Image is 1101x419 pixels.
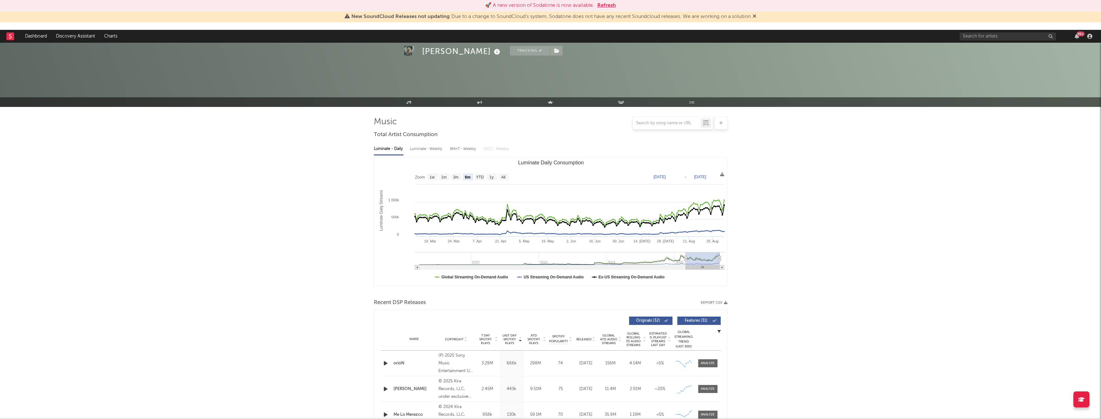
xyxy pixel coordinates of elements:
[674,330,693,349] div: Global Streaming Trend (Last 60D)
[523,275,583,279] text: US Streaming On-Demand Audio
[393,412,436,418] a: Me Lo Merezco
[374,131,438,139] span: Total Artist Consumption
[477,412,498,418] div: 958k
[706,239,718,243] text: 25. Aug
[960,32,1056,40] input: Search for artists
[388,198,399,202] text: 1 000k
[441,275,508,279] text: Global Streaming On-Demand Audio
[21,30,51,43] a: Dashboard
[510,46,550,56] button: Tracking
[575,412,597,418] div: [DATE]
[501,334,518,345] span: Last Day Spotify Plays
[694,175,706,179] text: [DATE]
[600,360,621,367] div: 156M
[525,334,542,345] span: ATD Spotify Plays
[633,239,650,243] text: 14. [DATE]
[501,175,505,179] text: All
[495,239,506,243] text: 21. Apr
[518,160,584,165] text: Luminate Daily Consumption
[519,239,530,243] text: 5. May
[525,360,546,367] div: 298M
[477,386,498,392] div: 2.45M
[525,412,546,418] div: 59.1M
[649,412,671,418] div: <5%
[649,386,671,392] div: ~ 20 %
[549,334,568,344] span: Spotify Popularity
[576,337,591,341] span: Released
[374,299,426,307] span: Recent DSP Releases
[600,386,621,392] div: 11.4M
[681,319,711,323] span: Features ( 31 )
[450,144,477,154] div: BMAT - Weekly
[501,412,522,418] div: 130k
[541,239,554,243] text: 19. May
[566,239,576,243] text: 2. Jun
[447,239,460,243] text: 24. Mar
[485,2,594,9] div: 🚀 A new version of Sodatone is now available.
[351,14,751,19] span: : Due to a change to SoundCloud's system, Sodatone does not have any recent Soundcloud releases. ...
[600,334,618,345] span: Global ATD Audio Streams
[1075,34,1079,39] button: 99+
[629,317,672,325] button: Originals(32)
[525,386,546,392] div: 9.51M
[501,386,522,392] div: 443k
[683,175,687,179] text: →
[657,239,674,243] text: 28. [DATE]
[393,360,436,367] a: orióN
[683,239,695,243] text: 11. Aug
[654,175,666,179] text: [DATE]
[477,360,498,367] div: 3.29M
[649,360,671,367] div: <5%
[351,14,450,19] span: New SoundCloud Releases not updating
[422,46,502,57] div: [PERSON_NAME]
[410,144,444,154] div: Luminate - Weekly
[753,14,756,19] span: Dismiss
[473,239,482,243] text: 7. Apr
[397,232,399,236] text: 0
[379,190,384,231] text: Luminate Daily Streams
[598,275,664,279] text: Ex-US Streaming On-Demand Audio
[625,412,646,418] div: 1.19M
[625,332,642,347] span: Global Rolling 7D Audio Streams
[549,412,572,418] div: 70
[374,144,403,154] div: Luminate - Daily
[441,175,447,179] text: 1m
[374,157,727,286] svg: Luminate Daily Consumption
[600,412,621,418] div: 35.9M
[489,175,493,179] text: 1y
[612,239,624,243] text: 30. Jun
[424,239,436,243] text: 10. Mar
[465,175,470,179] text: 6m
[701,301,727,305] button: Export CSV
[625,360,646,367] div: 4.14M
[575,386,597,392] div: [DATE]
[391,215,399,219] text: 500k
[476,175,483,179] text: YTD
[633,319,663,323] span: Originals ( 32 )
[649,332,667,347] span: Estimated % Playlist Streams Last Day
[633,121,701,126] input: Search by song name or URL
[477,334,494,345] span: 7 Day Spotify Plays
[453,175,458,179] text: 3m
[549,386,572,392] div: 75
[549,360,572,367] div: 74
[415,175,425,179] text: Zoom
[393,386,436,392] a: [PERSON_NAME]
[575,360,597,367] div: [DATE]
[625,386,646,392] div: 2.91M
[445,337,464,341] span: Copyright
[501,360,522,367] div: 666k
[429,175,435,179] text: 1w
[589,239,600,243] text: 16. Jun
[393,337,436,342] div: Name
[597,2,616,9] button: Refresh
[51,30,100,43] a: Discovery Assistant
[677,317,721,325] button: Features(31)
[100,30,122,43] a: Charts
[438,352,474,375] div: (P) 2025 Sony Music Entertainment US Latin LLC
[438,378,474,401] div: © 2025 Kira Records, LLC, under exclusive license to Warner Music Latina Inc.
[1077,31,1085,36] div: 99 +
